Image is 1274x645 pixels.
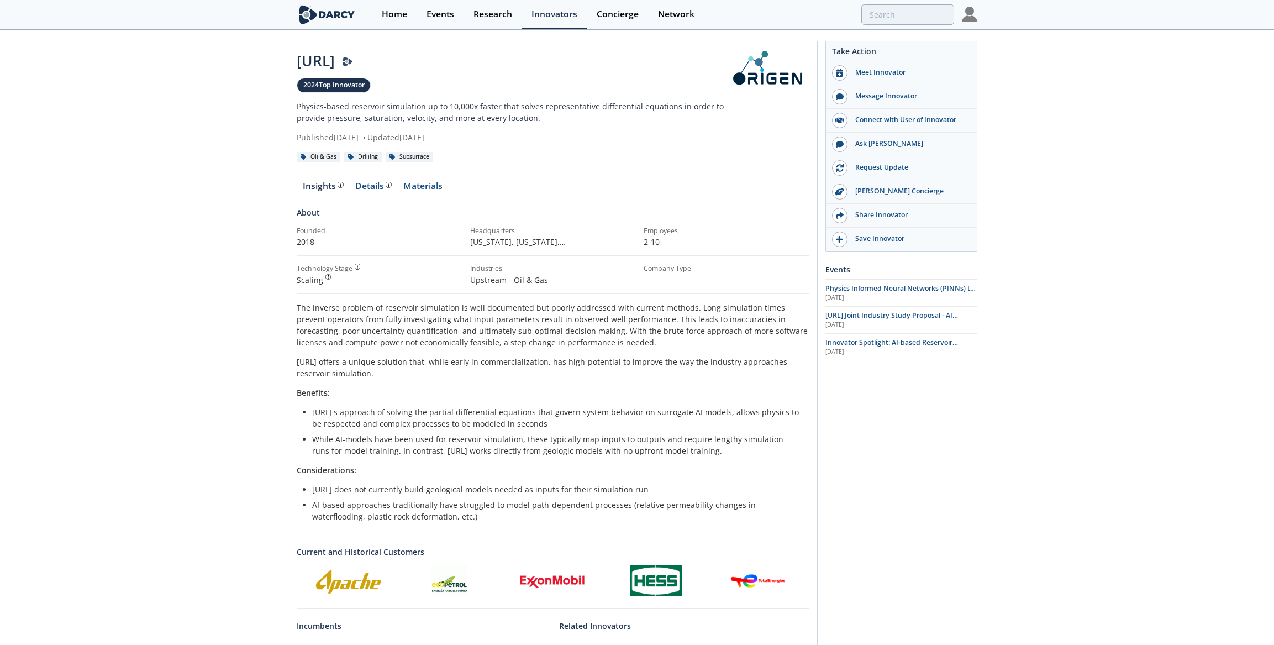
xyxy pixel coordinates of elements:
div: Ask [PERSON_NAME] [847,139,971,149]
div: Company Type [644,264,809,274]
span: Physics Informed Neural Networks (PINNs) to Accelerate Subsurface Scenario Analysis [825,284,976,303]
input: Advanced Search [861,4,954,25]
div: Connect with User of Innovator [847,115,971,125]
img: TotalEnergies [730,565,786,596]
div: Request Update [847,162,971,172]
p: The inverse problem of reservoir simulation is well documented but poorly addressed with current ... [297,302,809,348]
a: Innovator Spotlight: AI-based Reservoir Simulation with [URL] [DATE] [825,338,977,356]
a: [URL] Joint Industry Study Proposal - AI Reservoir Simulation Proof of Concept [DATE] [825,311,977,329]
a: Current and Historical Customers [297,546,809,558]
div: Save Innovator [847,234,971,244]
div: [DATE] [825,321,977,329]
a: Related Innovators [559,620,631,632]
strong: Considerations: [297,465,356,475]
span: Upstream - Oil & Gas [470,275,548,285]
p: 2018 [297,236,462,248]
div: Events [427,10,454,19]
div: Details [355,182,392,191]
span: Innovator Spotlight: AI-based Reservoir Simulation with [URL] [825,338,958,357]
img: Apache Corporation [314,567,382,595]
button: Save Innovator [826,228,977,251]
div: [DATE] [825,348,977,356]
img: ExxonMobil Corporation [519,573,587,589]
div: Message Innovator [847,91,971,101]
div: Insights [303,182,344,191]
div: Founded [297,226,462,236]
iframe: chat widget [1228,601,1263,634]
div: Concierge [597,10,639,19]
div: Drilling [344,152,382,162]
div: Headquarters [470,226,636,236]
div: Meet Innovator [847,67,971,77]
p: 2-10 [644,236,809,248]
img: Profile [962,7,977,22]
a: Insights [297,182,349,195]
li: [URL] does not currently build geological models needed as inputs for their simulation run [312,484,802,495]
img: Hess Corporation [630,565,682,596]
strong: Benefits: [297,387,330,398]
div: [URL] [297,50,724,72]
div: Oil & Gas [297,152,340,162]
div: Network [658,10,694,19]
div: Employees [644,226,809,236]
div: About [297,207,809,226]
img: Ecopetrol S.A. [431,565,469,596]
img: information.svg [325,274,331,280]
p: Physics-based reservoir simulation up to 10,000x faster that solves representative differential e... [297,101,724,124]
a: 2024Top Innovator [297,78,371,93]
p: [US_STATE], [US_STATE] , [GEOGRAPHIC_DATA] [470,236,636,248]
p: [URL] offers a unique solution that, while early in commercialization, has high-potential to impr... [297,356,809,379]
div: Share Innovator [847,210,971,220]
div: Scaling [297,274,462,286]
img: information.svg [386,182,392,188]
div: Industries [470,264,636,274]
span: • [361,132,367,143]
div: Innovators [531,10,577,19]
div: Take Action [826,45,977,61]
div: [PERSON_NAME] Concierge [847,186,971,196]
img: logo-wide.svg [297,5,357,24]
div: Home [382,10,407,19]
div: Published [DATE] Updated [DATE] [297,132,724,143]
div: Subsurface [386,152,433,162]
div: Technology Stage [297,264,352,274]
div: Research [473,10,512,19]
p: -- [644,274,809,286]
div: [DATE] [825,293,977,302]
img: information.svg [355,264,361,270]
a: Materials [397,182,448,195]
span: [URL] Joint Industry Study Proposal - AI Reservoir Simulation Proof of Concept [825,311,958,330]
img: Darcy Presenter [343,57,352,67]
div: Events [825,260,977,279]
li: AI-based approaches traditionally have struggled to model path-dependent processes (relative perm... [312,499,802,522]
li: While AI-models have been used for reservoir simulation, these typically map inputs to outputs an... [312,433,802,457]
img: information.svg [338,182,344,188]
a: Details [349,182,397,195]
a: Incumbents [297,620,341,632]
a: Physics Informed Neural Networks (PINNs) to Accelerate Subsurface Scenario Analysis [DATE] [825,284,977,302]
li: [URL]'s approach of solving the partial differential equations that govern system behavior on sur... [312,406,802,429]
